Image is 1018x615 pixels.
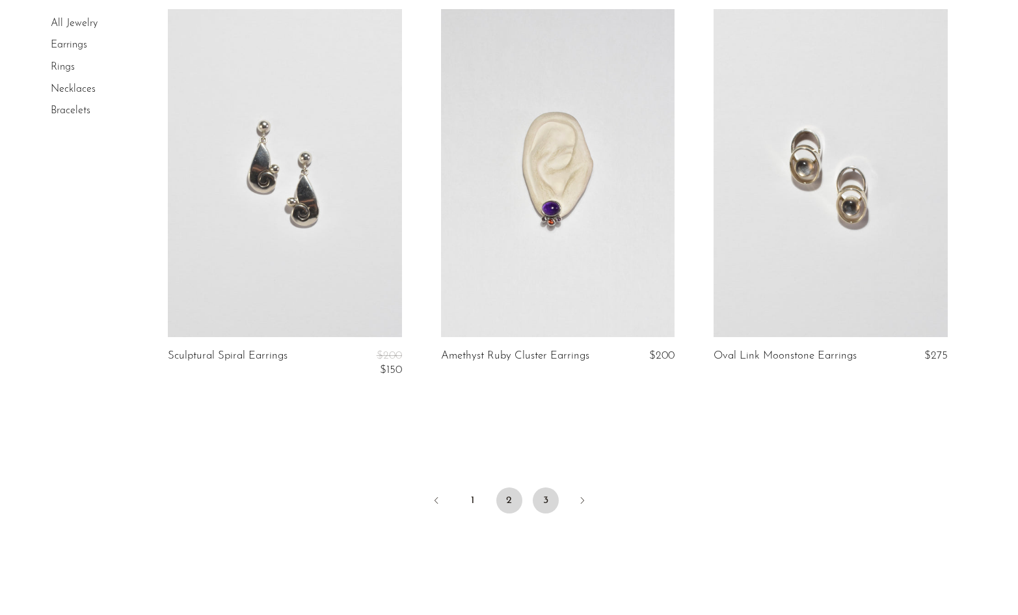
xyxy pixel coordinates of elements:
span: $275 [924,350,948,361]
a: Rings [51,62,75,72]
a: All Jewelry [51,18,98,29]
span: $150 [380,364,402,376]
a: Next [569,487,595,516]
a: Amethyst Ruby Cluster Earrings [441,350,589,362]
span: 2 [496,487,522,513]
span: $200 [377,350,402,361]
a: Oval Link Moonstone Earrings [714,350,857,362]
a: Bracelets [51,105,90,116]
span: $200 [649,350,675,361]
a: Earrings [51,40,87,51]
a: 1 [460,487,486,513]
a: 3 [533,487,559,513]
a: Sculptural Spiral Earrings [168,350,288,377]
a: Necklaces [51,84,96,94]
a: Previous [423,487,449,516]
